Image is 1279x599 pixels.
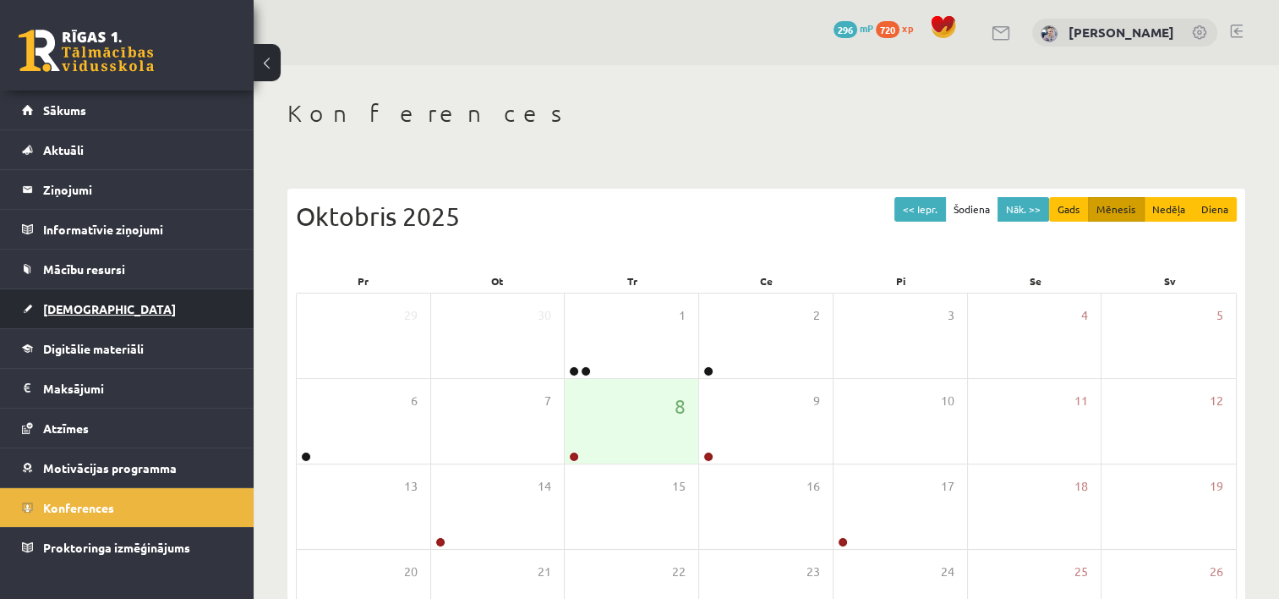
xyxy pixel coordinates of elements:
button: Diena [1193,197,1237,222]
div: Sv [1102,269,1237,293]
span: 13 [404,477,418,496]
span: Atzīmes [43,420,89,436]
a: Ziņojumi [22,170,232,209]
span: Aktuāli [43,142,84,157]
span: [DEMOGRAPHIC_DATA] [43,301,176,316]
span: 5 [1216,306,1223,325]
span: 16 [806,477,820,496]
h1: Konferences [287,99,1245,128]
button: << Iepr. [894,197,946,222]
span: 12 [1210,392,1223,410]
span: Sākums [43,102,86,118]
span: 20 [404,563,418,581]
span: 17 [941,477,954,496]
span: mP [860,21,873,35]
div: Oktobris 2025 [296,197,1237,235]
button: Gads [1049,197,1089,222]
a: Mācību resursi [22,250,232,289]
a: Informatīvie ziņojumi [22,210,232,249]
span: 23 [806,563,820,581]
legend: Informatīvie ziņojumi [43,210,232,249]
span: 24 [941,563,954,581]
span: 30 [538,306,551,325]
span: 296 [834,21,857,38]
span: 29 [404,306,418,325]
div: Ot [430,269,565,293]
a: Motivācijas programma [22,448,232,487]
div: Se [968,269,1102,293]
span: 4 [1081,306,1088,325]
a: Aktuāli [22,130,232,169]
span: 21 [538,563,551,581]
span: Motivācijas programma [43,460,177,475]
a: [PERSON_NAME] [1069,24,1174,41]
legend: Ziņojumi [43,170,232,209]
div: Tr [565,269,699,293]
span: 10 [941,392,954,410]
span: 6 [411,392,418,410]
a: Maksājumi [22,369,232,408]
button: Mēnesis [1088,197,1145,222]
a: Atzīmes [22,409,232,448]
span: 3 [948,306,954,325]
a: Proktoringa izmēģinājums [22,528,232,567]
a: 720 xp [876,21,921,35]
span: 22 [672,563,686,581]
span: Mācību resursi [43,261,125,277]
button: Šodiena [945,197,998,222]
a: Rīgas 1. Tālmācības vidusskola [19,30,154,72]
span: Digitālie materiāli [43,341,144,356]
a: Sākums [22,91,232,129]
button: Nāk. >> [998,197,1049,222]
span: 1 [679,306,686,325]
a: [DEMOGRAPHIC_DATA] [22,289,232,328]
span: Konferences [43,500,114,515]
span: 15 [672,477,686,496]
a: Konferences [22,488,232,527]
span: 18 [1074,477,1088,496]
div: Pr [296,269,430,293]
a: Digitālie materiāli [22,329,232,368]
span: 8 [675,392,686,420]
span: 25 [1074,563,1088,581]
span: xp [902,21,913,35]
div: Pi [834,269,968,293]
span: 14 [538,477,551,496]
span: 2 [813,306,820,325]
span: 7 [544,392,551,410]
span: 720 [876,21,899,38]
span: 19 [1210,477,1223,496]
a: 296 mP [834,21,873,35]
legend: Maksājumi [43,369,232,408]
span: 11 [1074,392,1088,410]
span: 9 [813,392,820,410]
img: Kristīne Vītola [1041,25,1058,42]
span: 26 [1210,563,1223,581]
div: Ce [699,269,834,293]
button: Nedēļa [1144,197,1194,222]
span: Proktoringa izmēģinājums [43,540,190,555]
